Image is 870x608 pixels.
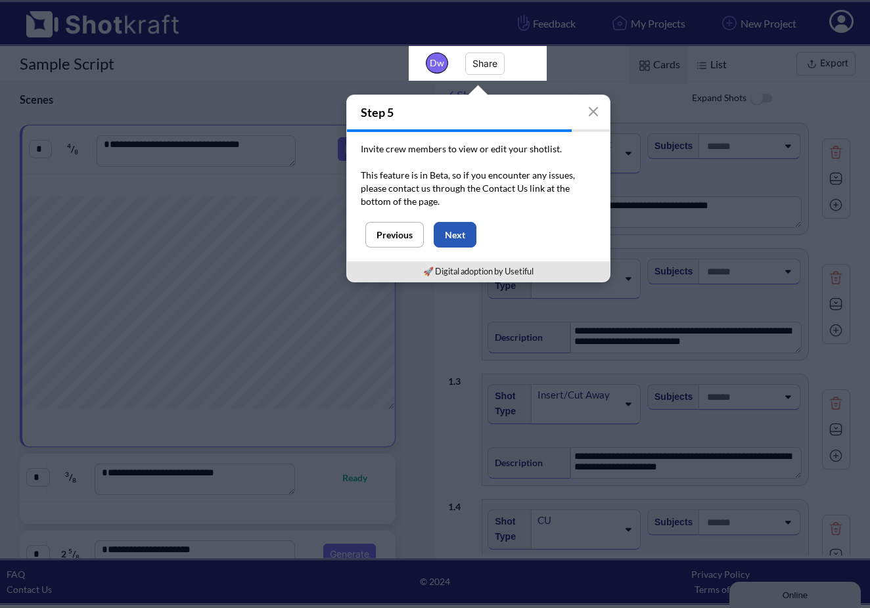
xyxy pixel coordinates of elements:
[365,222,424,248] button: Previous
[426,53,448,74] span: Dw
[361,142,596,156] p: Invite crew members to view or edit your shotlist.
[423,266,534,276] a: 🚀 Digital adoption by Usetiful
[361,169,596,208] p: This feature is in Beta, so if you encounter any issues, please contact us through the Contact Us...
[347,95,610,129] h4: Step 5
[434,222,476,248] button: Next
[465,53,505,75] button: Share
[10,11,122,21] div: Online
